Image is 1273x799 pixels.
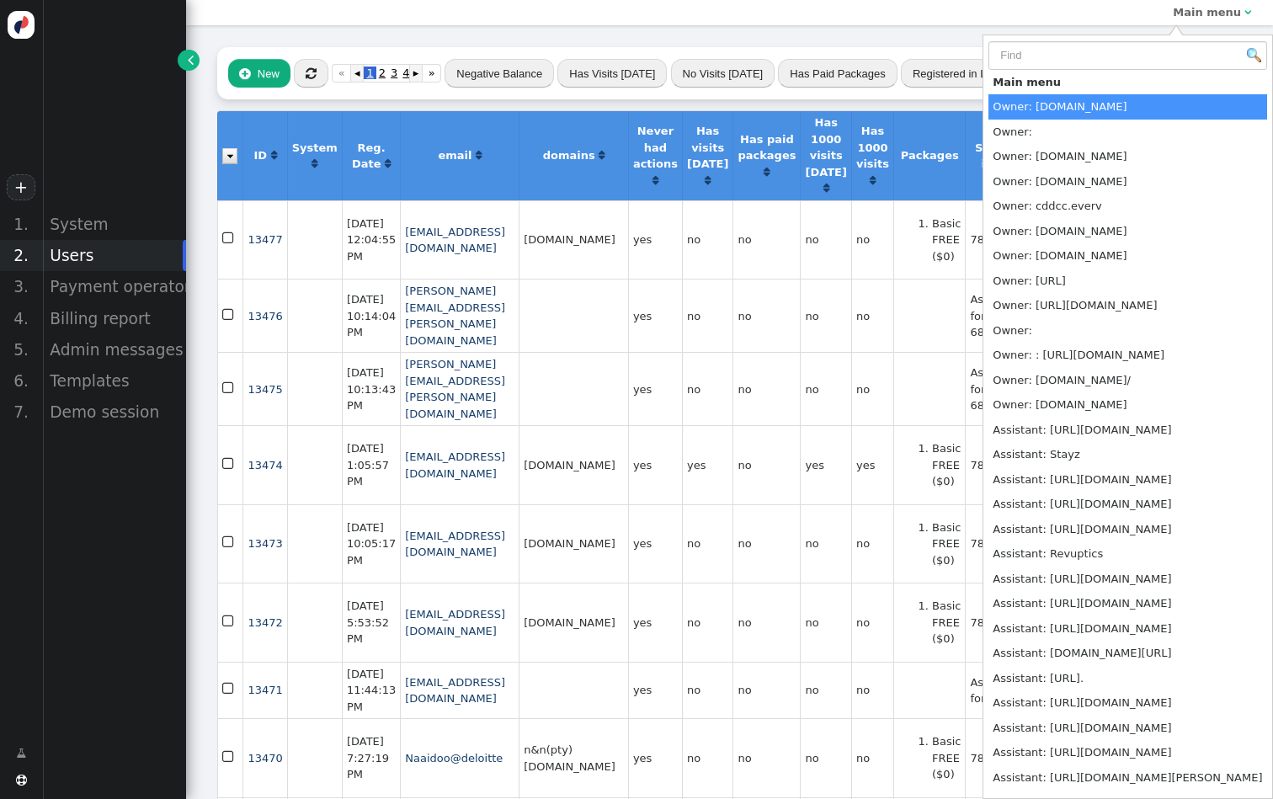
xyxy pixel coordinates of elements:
[965,583,1024,662] td: 7866
[405,530,505,559] a: [EMAIL_ADDRESS][DOMAIN_NAME]
[732,279,800,352] td: no
[682,504,732,583] td: no
[347,217,396,263] span: [DATE] 12:04:55 PM
[16,745,26,762] span: 
[405,226,505,255] a: [EMAIL_ADDRESS][DOMAIN_NAME]
[409,64,422,83] a: ▸
[870,174,876,187] a: 
[385,158,391,169] span: Click to sort
[682,718,732,797] td: no
[42,365,186,397] div: Templates
[988,120,1266,145] td: Owner:
[965,200,1024,280] td: 7869
[1244,7,1251,18] span: 
[42,271,186,302] div: Payment operators
[988,616,1266,642] td: Assistant: [URL][DOMAIN_NAME]
[42,334,186,365] div: Admin messages
[732,718,800,797] td: no
[351,64,364,83] a: ◂
[222,454,237,475] span: 
[228,59,290,88] button: New
[800,425,850,504] td: yes
[519,583,628,662] td: [DOMAIN_NAME]
[248,383,282,396] span: 13475
[248,684,282,696] a: 13471
[988,442,1266,467] td: Assistant: Stayz
[42,240,186,271] div: Users
[682,425,732,504] td: yes
[823,182,829,194] a: 
[347,735,389,780] span: [DATE] 7:27:19 PM
[222,611,237,632] span: 
[965,425,1024,504] td: 7868
[222,378,237,399] span: 
[519,200,628,280] td: [DOMAIN_NAME]
[800,583,850,662] td: no
[988,765,1266,791] td: Assistant: [URL][DOMAIN_NAME][PERSON_NAME]
[988,219,1266,244] td: Owner: [DOMAIN_NAME]
[988,144,1266,169] td: Owner: [DOMAIN_NAME]
[732,504,800,583] td: no
[628,425,682,504] td: yes
[222,679,237,700] span: 
[42,209,186,240] div: System
[628,718,682,797] td: yes
[732,425,800,504] td: no
[347,599,389,645] span: [DATE] 5:53:52 PM
[965,504,1024,583] td: 7867
[543,149,595,162] b: domains
[687,125,728,170] b: Has visits [DATE]
[851,583,893,662] td: no
[851,662,893,719] td: no
[628,504,682,583] td: yes
[988,666,1266,691] td: Assistant: [URL].
[988,690,1266,716] td: Assistant: [URL][DOMAIN_NAME]
[178,50,199,71] a: 
[988,591,1266,616] td: Assistant: [URL][DOMAIN_NAME]
[800,200,850,280] td: no
[988,567,1266,592] td: Assistant: [URL][DOMAIN_NAME]
[932,216,961,265] li: Basic FREE ($0)
[557,59,667,88] button: Has Visits [DATE]
[248,537,282,550] span: 13473
[652,174,658,187] a: 
[800,662,850,719] td: no
[271,149,277,162] a: 
[385,157,391,170] a: 
[347,442,389,487] span: [DATE] 1:05:57 PM
[800,504,850,583] td: no
[628,200,682,280] td: yes
[5,739,37,768] a: 
[988,343,1266,368] td: Owner: : [URL][DOMAIN_NAME]
[628,352,682,425] td: yes
[248,310,282,322] a: 13476
[682,583,732,662] td: no
[732,583,800,662] td: no
[405,285,505,347] a: [PERSON_NAME][EMAIL_ADDRESS][PERSON_NAME][DOMAIN_NAME]
[312,158,317,169] span: Click to sort
[248,459,282,471] span: 13474
[800,352,850,425] td: no
[405,608,505,637] a: [EMAIL_ADDRESS][DOMAIN_NAME]
[988,418,1266,443] td: Assistant: [URL][DOMAIN_NAME]
[965,718,1024,797] td: 7865
[222,148,237,164] img: icon_dropdown_trigger.png
[628,583,682,662] td: yes
[901,149,959,162] b: Packages
[851,279,893,352] td: no
[988,517,1266,542] td: Assistant: [URL][DOMAIN_NAME]
[239,67,250,80] span: 
[682,352,732,425] td: no
[851,352,893,425] td: no
[988,392,1266,418] td: Owner: [DOMAIN_NAME]
[222,747,237,768] span: 
[376,67,388,79] span: 2
[347,293,396,338] span: [DATE] 10:14:04 PM
[856,125,889,170] b: Has 1000 visits
[248,233,282,246] a: 13477
[628,279,682,352] td: yes
[405,752,503,764] a: Naaidoo@deloitte
[364,67,376,79] span: 1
